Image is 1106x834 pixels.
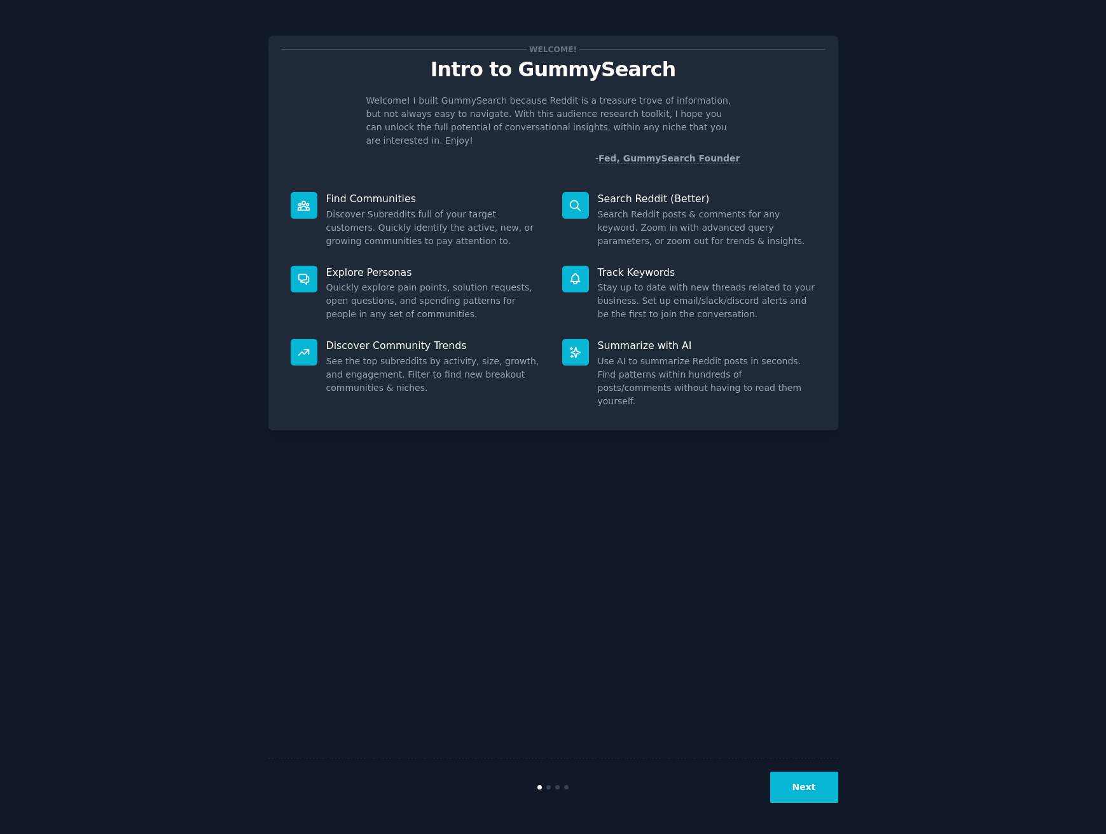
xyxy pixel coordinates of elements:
[598,281,816,321] dd: Stay up to date with new threads related to your business. Set up email/slack/discord alerts and ...
[598,192,816,205] p: Search Reddit (Better)
[326,208,544,248] dd: Discover Subreddits full of your target customers. Quickly identify the active, new, or growing c...
[598,153,740,164] a: Fed, GummySearch Founder
[326,192,544,205] p: Find Communities
[598,339,816,352] p: Summarize with AI
[326,281,544,321] dd: Quickly explore pain points, solution requests, open questions, and spending patterns for people ...
[598,208,816,248] dd: Search Reddit posts & comments for any keyword. Zoom in with advanced query parameters, or zoom o...
[282,58,825,81] p: Intro to GummySearch
[598,355,816,408] dd: Use AI to summarize Reddit posts in seconds. Find patterns within hundreds of posts/comments with...
[326,339,544,352] p: Discover Community Trends
[770,772,838,803] button: Next
[326,266,544,279] p: Explore Personas
[598,266,816,279] p: Track Keywords
[366,94,740,147] p: Welcome! I built GummySearch because Reddit is a treasure trove of information, but not always ea...
[326,355,544,395] dd: See the top subreddits by activity, size, growth, and engagement. Filter to find new breakout com...
[527,43,579,56] span: Welcome!
[595,152,740,165] div: -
